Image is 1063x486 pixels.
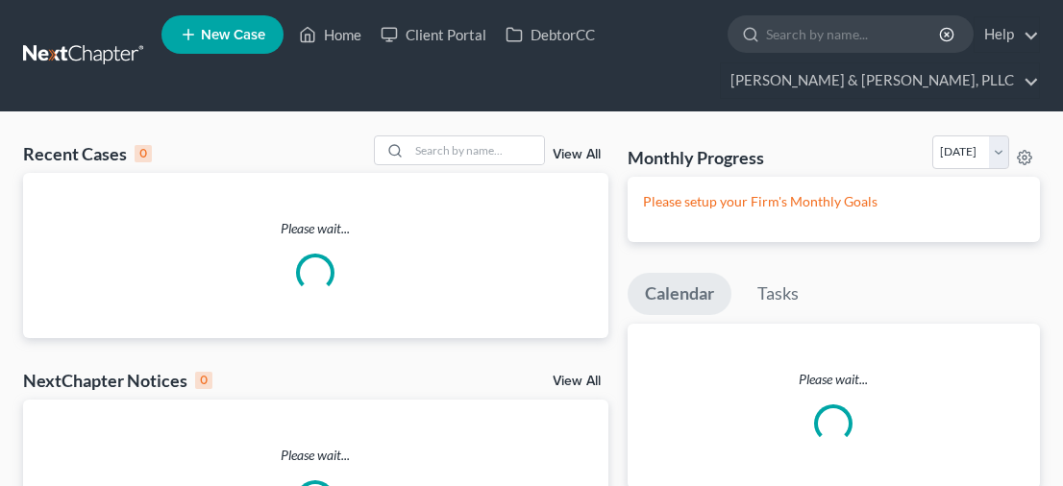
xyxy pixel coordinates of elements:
p: Please wait... [23,446,608,465]
a: Home [289,17,371,52]
p: Please setup your Firm's Monthly Goals [643,192,1025,211]
a: DebtorCC [496,17,605,52]
p: Please wait... [628,370,1040,389]
a: Tasks [740,273,816,315]
input: Search by name... [766,16,942,52]
a: View All [553,375,601,388]
div: NextChapter Notices [23,369,212,392]
a: View All [553,148,601,161]
h3: Monthly Progress [628,146,764,169]
div: 0 [195,372,212,389]
a: [PERSON_NAME] & [PERSON_NAME], PLLC [721,63,1039,98]
a: Client Portal [371,17,496,52]
div: 0 [135,145,152,162]
p: Please wait... [23,219,608,238]
span: New Case [201,28,265,42]
div: Recent Cases [23,142,152,165]
a: Calendar [628,273,731,315]
a: Help [975,17,1039,52]
input: Search by name... [409,136,544,164]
